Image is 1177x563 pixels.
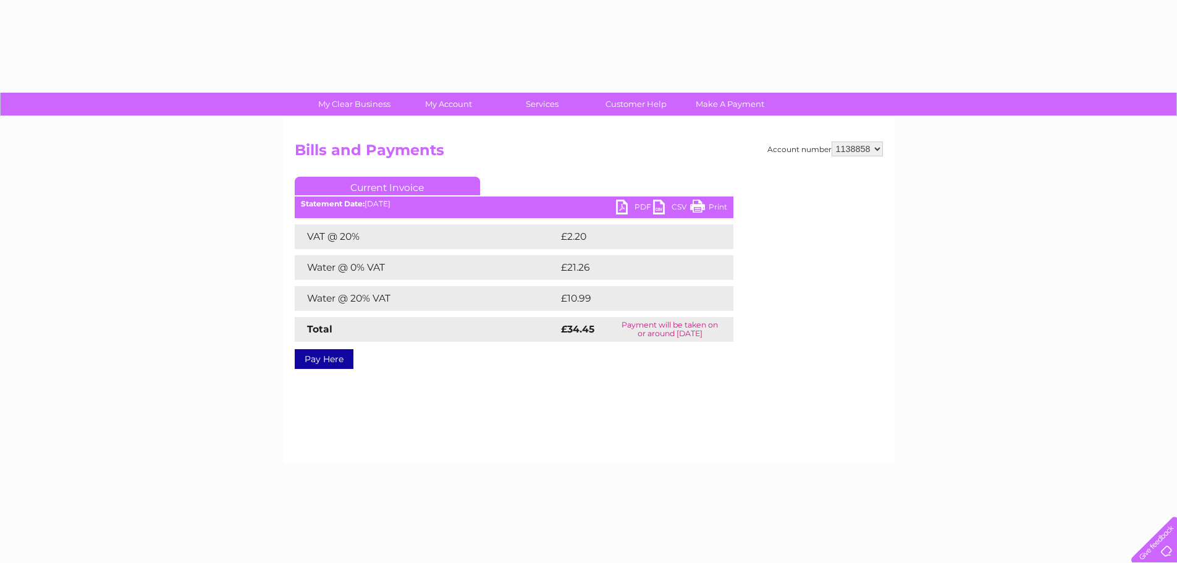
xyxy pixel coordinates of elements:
a: My Clear Business [303,93,405,116]
a: PDF [616,200,653,218]
td: £2.20 [558,224,704,249]
td: Payment will be taken on or around [DATE] [607,317,733,342]
td: Water @ 20% VAT [295,286,558,311]
strong: Total [307,323,332,335]
div: [DATE] [295,200,733,208]
a: Customer Help [585,93,687,116]
a: My Account [397,93,499,116]
h2: Bills and Payments [295,142,883,165]
td: Water @ 0% VAT [295,255,558,280]
td: £21.26 [558,255,707,280]
a: Make A Payment [679,93,781,116]
td: VAT @ 20% [295,224,558,249]
a: Print [690,200,727,218]
a: Services [491,93,593,116]
td: £10.99 [558,286,708,311]
b: Statement Date: [301,199,365,208]
a: Pay Here [295,349,353,369]
strong: £34.45 [561,323,594,335]
a: Current Invoice [295,177,480,195]
a: CSV [653,200,690,218]
div: Account number [767,142,883,156]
